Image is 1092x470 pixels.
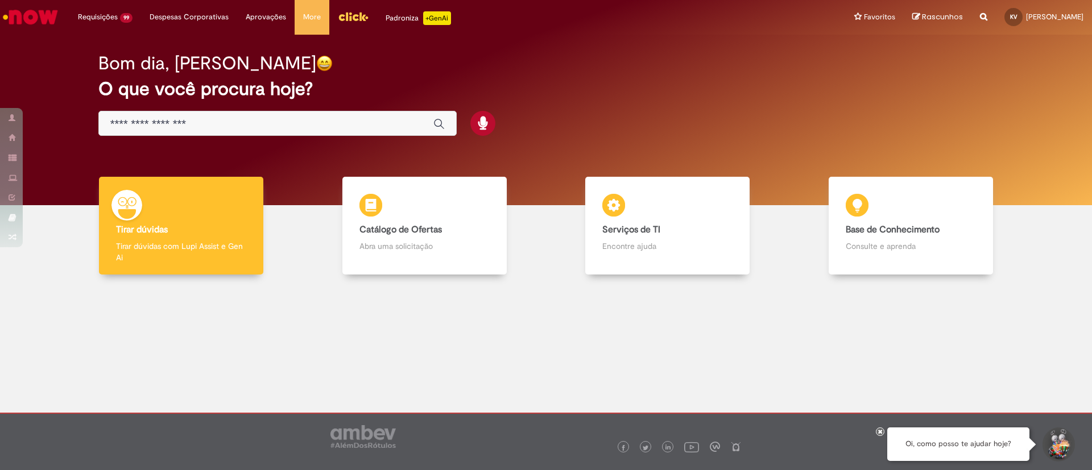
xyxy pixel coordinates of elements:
[643,445,648,451] img: logo_footer_twitter.png
[303,177,547,275] a: Catálogo de Ofertas Abra uma solicitação
[665,444,671,451] img: logo_footer_linkedin.png
[246,11,286,23] span: Aprovações
[386,11,451,25] div: Padroniza
[1041,427,1075,461] button: Iniciar Conversa de Suporte
[359,224,442,235] b: Catálogo de Ofertas
[359,240,490,252] p: Abra uma solicitação
[546,177,789,275] a: Serviços de TI Encontre ajuda
[922,11,963,22] span: Rascunhos
[116,240,246,263] p: Tirar dúvidas com Lupi Assist e Gen Ai
[710,442,720,452] img: logo_footer_workplace.png
[602,240,733,252] p: Encontre ajuda
[1,6,60,28] img: ServiceNow
[846,240,976,252] p: Consulte e aprenda
[684,439,699,454] img: logo_footer_youtube.png
[887,427,1029,461] div: Oi, como posso te ajudar hoje?
[621,445,626,451] img: logo_footer_facebook.png
[731,442,741,452] img: logo_footer_naosei.png
[98,53,316,73] h2: Bom dia, [PERSON_NAME]
[423,11,451,25] p: +GenAi
[846,224,940,235] b: Base de Conhecimento
[1010,13,1017,20] span: KV
[330,425,396,448] img: logo_footer_ambev_rotulo_gray.png
[120,13,133,23] span: 99
[150,11,229,23] span: Despesas Corporativas
[602,224,660,235] b: Serviços de TI
[338,8,369,25] img: click_logo_yellow_360x200.png
[912,12,963,23] a: Rascunhos
[789,177,1033,275] a: Base de Conhecimento Consulte e aprenda
[316,55,333,72] img: happy-face.png
[60,177,303,275] a: Tirar dúvidas Tirar dúvidas com Lupi Assist e Gen Ai
[864,11,895,23] span: Favoritos
[303,11,321,23] span: More
[116,224,168,235] b: Tirar dúvidas
[78,11,118,23] span: Requisições
[1026,12,1083,22] span: [PERSON_NAME]
[98,79,994,99] h2: O que você procura hoje?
